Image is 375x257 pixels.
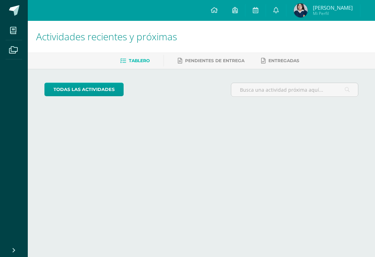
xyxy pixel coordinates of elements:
[268,58,299,63] span: Entregadas
[36,30,177,43] span: Actividades recientes y próximas
[120,55,150,66] a: Tablero
[294,3,308,17] img: 0f9b40ae5c489d2e36c357e6727de999.png
[313,4,353,11] span: [PERSON_NAME]
[261,55,299,66] a: Entregadas
[231,83,358,97] input: Busca una actividad próxima aquí...
[313,10,353,16] span: Mi Perfil
[129,58,150,63] span: Tablero
[44,83,124,96] a: todas las Actividades
[185,58,244,63] span: Pendientes de entrega
[178,55,244,66] a: Pendientes de entrega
